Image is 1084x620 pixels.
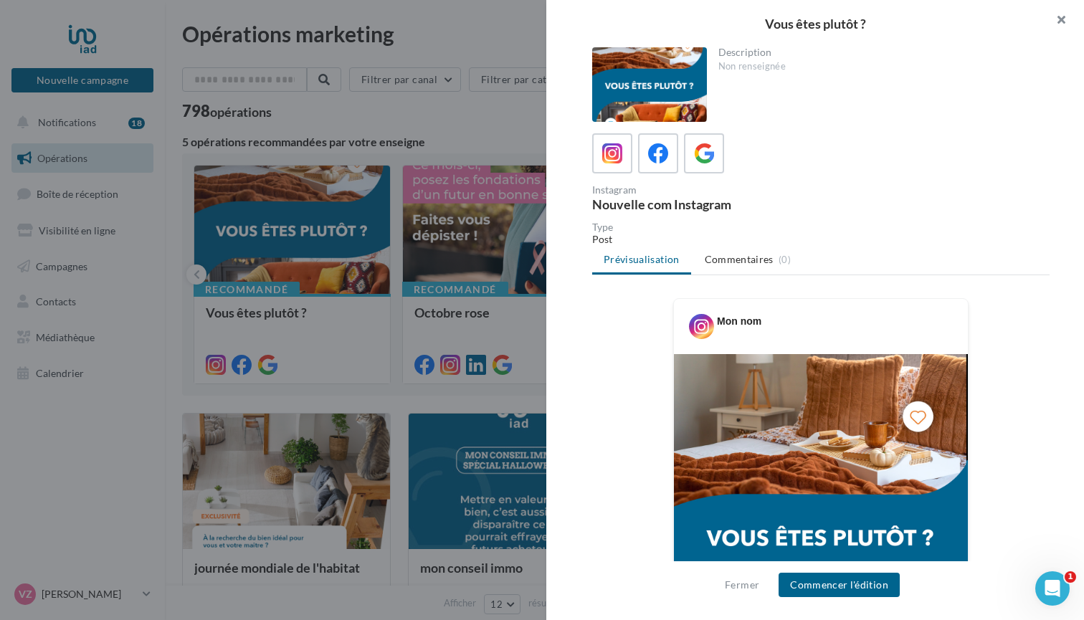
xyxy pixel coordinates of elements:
[592,232,1050,247] div: Post
[592,198,815,211] div: Nouvelle com Instagram
[718,60,1039,73] div: Non renseignée
[1065,571,1076,583] span: 1
[1035,571,1070,606] iframe: Intercom live chat
[592,222,1050,232] div: Type
[719,576,765,593] button: Fermer
[705,252,774,267] span: Commentaires
[718,47,1039,57] div: Description
[779,573,900,597] button: Commencer l'édition
[779,254,791,265] span: (0)
[717,314,761,328] div: Mon nom
[569,17,1061,30] div: Vous êtes plutôt ?
[592,185,815,195] div: Instagram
